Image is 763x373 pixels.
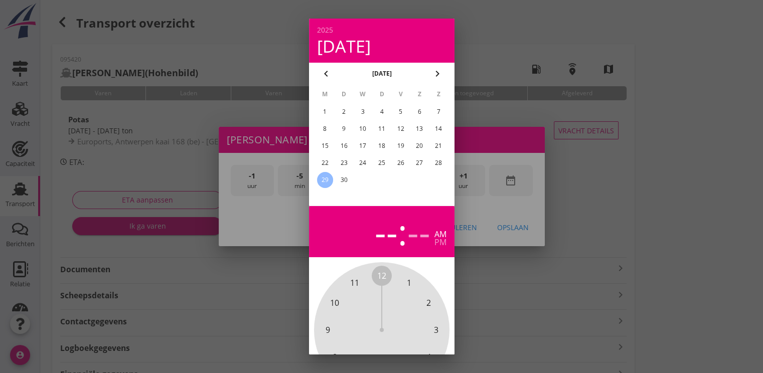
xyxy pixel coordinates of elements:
[426,351,431,363] span: 4
[411,138,427,154] button: 20
[426,297,431,309] span: 2
[373,138,389,154] button: 18
[411,121,427,137] button: 13
[336,104,352,120] button: 2
[375,214,398,249] div: --
[320,68,332,80] i: chevron_left
[355,138,371,154] button: 17
[317,138,333,154] button: 15
[336,138,352,154] button: 16
[430,104,446,120] button: 7
[317,155,333,171] button: 22
[406,277,411,289] span: 1
[325,324,330,336] span: 9
[407,214,430,249] div: --
[317,38,446,55] div: [DATE]
[434,238,446,246] div: pm
[335,86,353,103] th: D
[430,155,446,171] button: 28
[377,270,386,282] span: 12
[431,68,443,80] i: chevron_right
[355,121,371,137] button: 10
[392,138,408,154] button: 19
[410,86,428,103] th: Z
[373,155,389,171] button: 25
[373,121,389,137] button: 11
[392,155,408,171] button: 26
[355,104,371,120] button: 3
[317,104,333,120] button: 1
[354,86,372,103] th: W
[429,86,447,103] th: Z
[373,104,389,120] button: 4
[430,138,446,154] button: 21
[411,155,427,171] button: 27
[411,104,427,120] button: 6
[433,324,438,336] span: 3
[392,104,408,120] button: 5
[336,121,352,137] button: 9
[392,121,408,137] button: 12
[330,297,339,309] span: 10
[350,277,359,289] span: 11
[434,230,446,238] div: am
[317,27,446,34] div: 2025
[317,121,333,137] button: 8
[398,214,407,249] span: :
[316,86,334,103] th: M
[391,86,409,103] th: V
[430,121,446,137] button: 14
[355,155,371,171] button: 24
[373,86,391,103] th: D
[369,66,394,81] button: [DATE]
[317,172,333,188] button: 29
[336,172,352,188] button: 30
[332,351,337,363] span: 8
[336,155,352,171] button: 23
